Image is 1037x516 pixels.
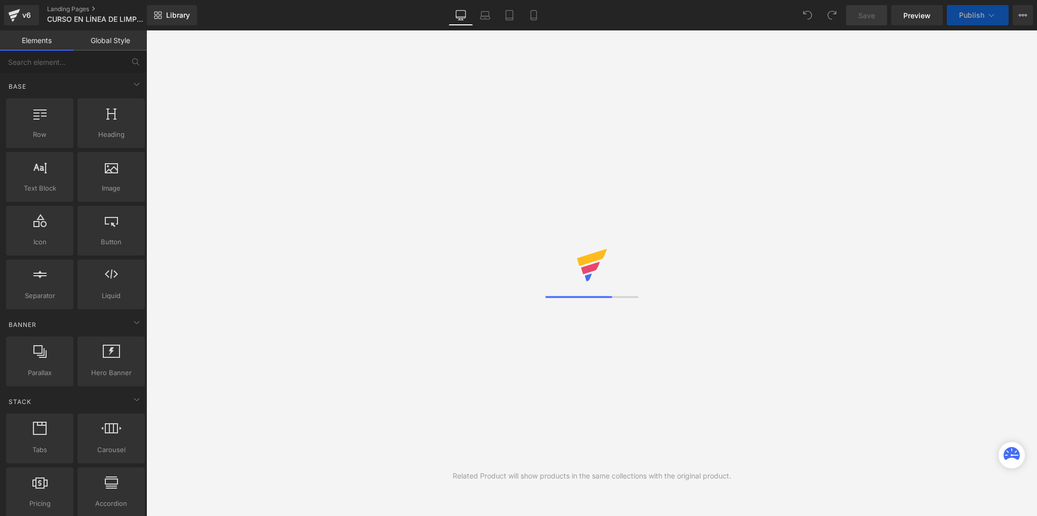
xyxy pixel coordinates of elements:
[81,445,142,455] span: Carousel
[9,367,70,378] span: Parallax
[497,5,522,25] a: Tablet
[9,183,70,194] span: Text Block
[9,129,70,140] span: Row
[8,397,32,407] span: Stack
[858,10,875,21] span: Save
[8,82,27,91] span: Base
[81,290,142,301] span: Liquid
[522,5,546,25] a: Mobile
[81,498,142,509] span: Accordion
[891,5,943,25] a: Preview
[81,183,142,194] span: Image
[20,9,33,22] div: v6
[81,129,142,140] span: Heading
[166,11,190,20] span: Library
[959,11,984,19] span: Publish
[9,498,70,509] span: Pricing
[8,320,37,329] span: Banner
[47,15,144,23] span: CURSO EN LÍNEA DE LIMPIEZA PROFESIONAL DE TENIS
[473,5,497,25] a: Laptop
[4,5,39,25] a: v6
[453,470,731,482] div: Related Product will show products in the same collections with the original product.
[797,5,818,25] button: Undo
[81,237,142,247] span: Button
[9,237,70,247] span: Icon
[1013,5,1033,25] button: More
[947,5,1009,25] button: Publish
[73,30,147,51] a: Global Style
[449,5,473,25] a: Desktop
[147,5,197,25] a: New Library
[822,5,842,25] button: Redo
[903,10,931,21] span: Preview
[9,445,70,455] span: Tabs
[9,290,70,301] span: Separator
[81,367,142,378] span: Hero Banner
[47,5,164,13] a: Landing Pages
